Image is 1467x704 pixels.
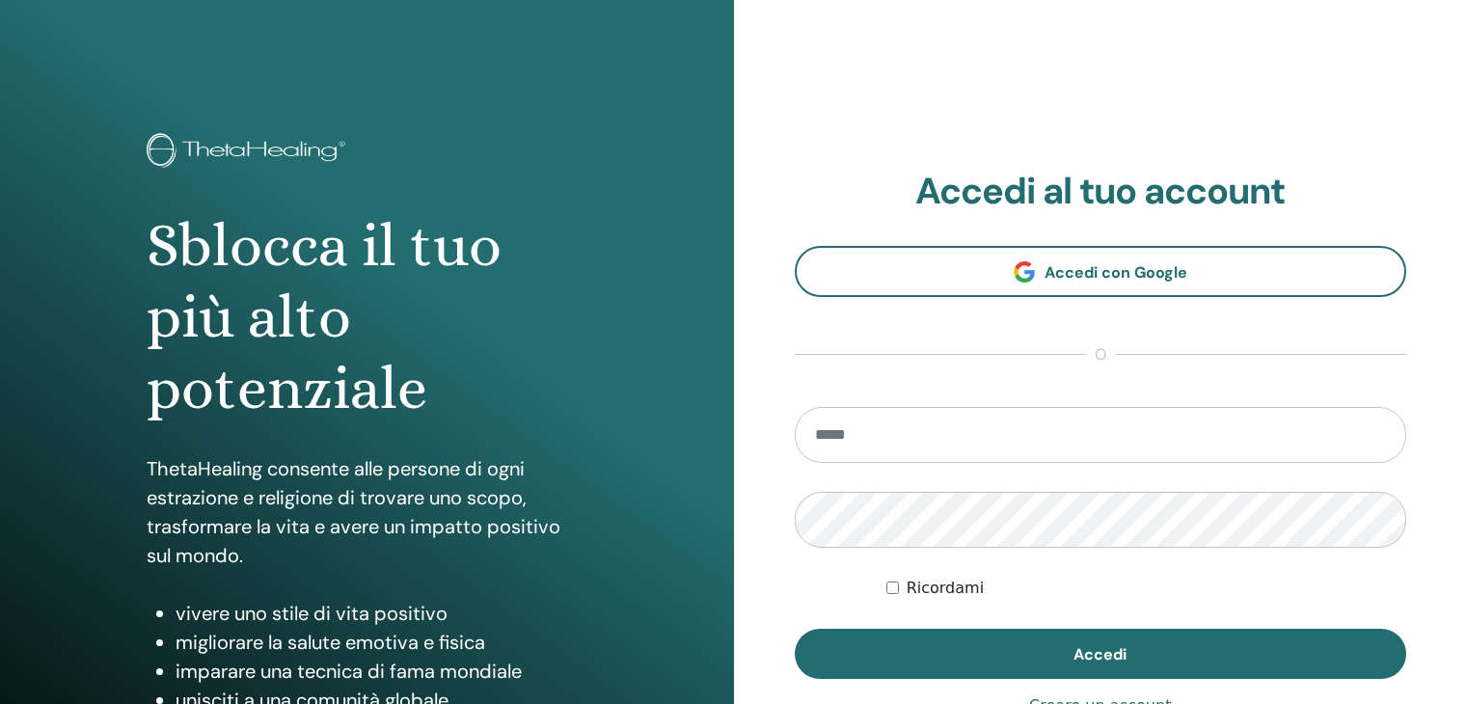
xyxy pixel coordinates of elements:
[795,170,1407,214] h2: Accedi al tuo account
[176,628,587,657] li: migliorare la salute emotiva e fisica
[886,577,1406,600] div: Keep me authenticated indefinitely or until I manually logout
[147,454,587,570] p: ThetaHealing consente alle persone di ogni estrazione e religione di trovare uno scopo, trasforma...
[795,629,1407,679] button: Accedi
[176,599,587,628] li: vivere uno stile di vita positivo
[1045,262,1187,283] span: Accedi con Google
[907,577,984,600] label: Ricordami
[795,246,1407,297] a: Accedi con Google
[176,657,587,686] li: imparare una tecnica di fama mondiale
[1073,644,1127,664] span: Accedi
[147,210,587,425] h1: Sblocca il tuo più alto potenziale
[1085,343,1116,366] span: o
